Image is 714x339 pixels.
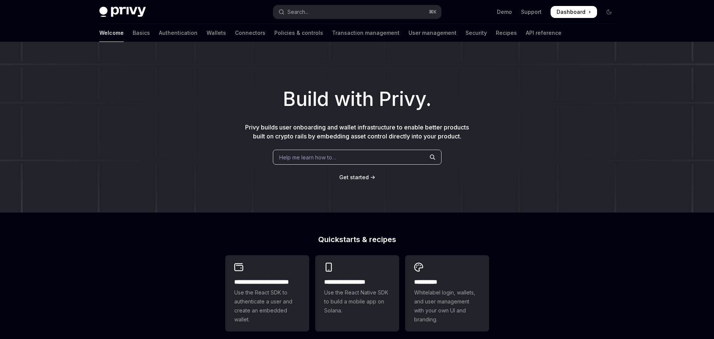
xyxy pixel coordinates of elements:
[234,288,300,324] span: Use the React SDK to authenticate a user and create an embedded wallet.
[405,255,489,332] a: **** *****Whitelabel login, wallets, and user management with your own UI and branding.
[207,24,226,42] a: Wallets
[273,5,441,19] button: Open search
[414,288,480,324] span: Whitelabel login, wallets, and user management with your own UI and branding.
[245,123,469,140] span: Privy builds user onboarding and wallet infrastructure to enable better products built on crypto ...
[99,7,146,17] img: dark logo
[526,24,561,42] a: API reference
[287,7,308,16] div: Search...
[159,24,198,42] a: Authentication
[133,24,150,42] a: Basics
[409,24,457,42] a: User management
[324,288,390,315] span: Use the React Native SDK to build a mobile app on Solana.
[99,24,124,42] a: Welcome
[496,24,517,42] a: Recipes
[279,153,336,161] span: Help me learn how to…
[466,24,487,42] a: Security
[429,9,437,15] span: ⌘ K
[497,8,512,16] a: Demo
[235,24,265,42] a: Connectors
[551,6,597,18] a: Dashboard
[274,24,323,42] a: Policies & controls
[521,8,542,16] a: Support
[557,8,585,16] span: Dashboard
[332,24,400,42] a: Transaction management
[12,85,702,114] h1: Build with Privy.
[339,174,369,181] a: Get started
[315,255,399,332] a: **** **** **** ***Use the React Native SDK to build a mobile app on Solana.
[225,236,489,243] h2: Quickstarts & recipes
[603,6,615,18] button: Toggle dark mode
